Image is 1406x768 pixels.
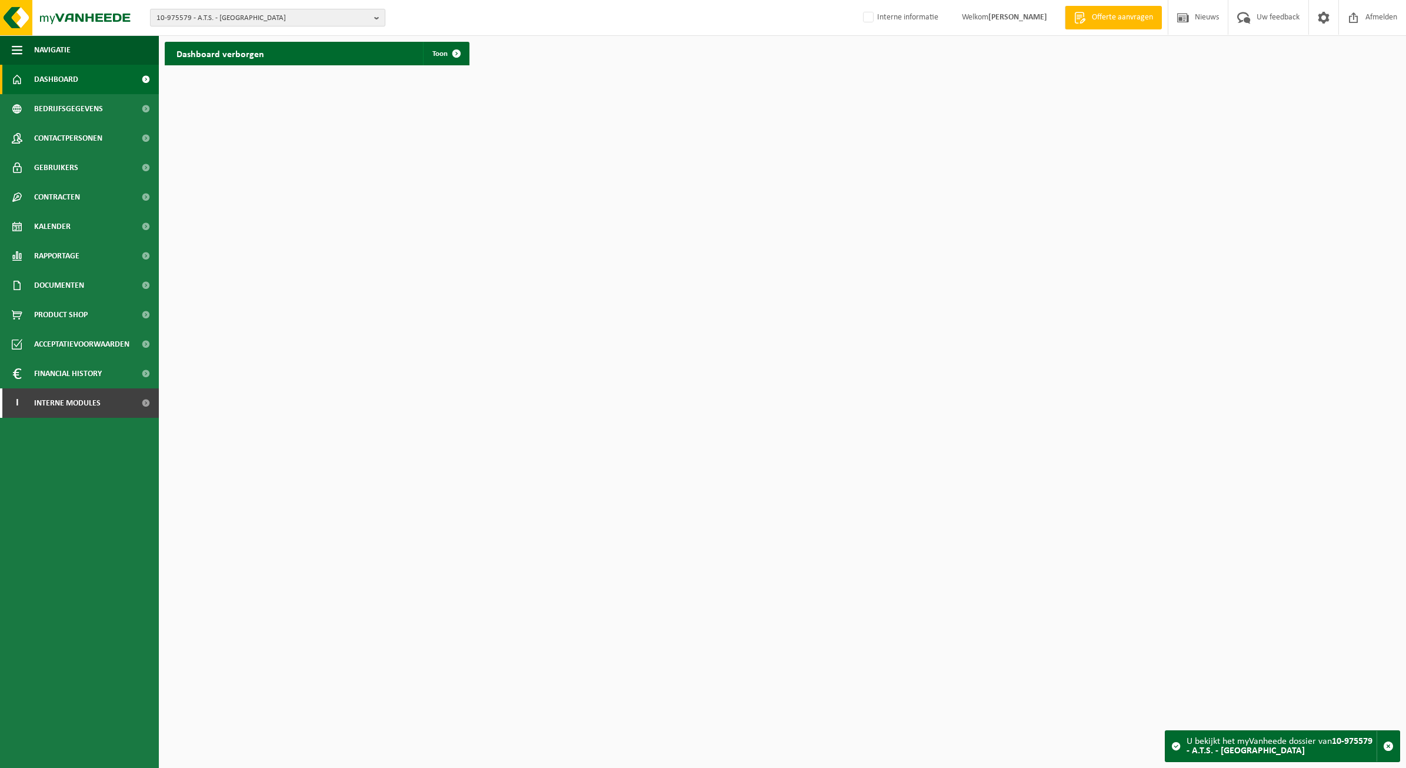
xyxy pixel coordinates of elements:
span: Gebruikers [34,153,78,182]
span: Kalender [34,212,71,241]
a: Offerte aanvragen [1065,6,1162,29]
span: Financial History [34,359,102,388]
button: 10-975579 - A.T.S. - [GEOGRAPHIC_DATA] [150,9,385,26]
span: Toon [432,50,448,58]
span: Offerte aanvragen [1089,12,1156,24]
a: Toon [423,42,468,65]
span: Contracten [34,182,80,212]
span: Documenten [34,271,84,300]
span: Rapportage [34,241,79,271]
span: I [12,388,22,418]
strong: 10-975579 - A.T.S. - [GEOGRAPHIC_DATA] [1187,737,1372,756]
span: Acceptatievoorwaarden [34,330,129,359]
strong: [PERSON_NAME] [988,13,1047,22]
div: U bekijkt het myVanheede dossier van [1187,731,1377,762]
h2: Dashboard verborgen [165,42,276,65]
span: Navigatie [34,35,71,65]
span: Bedrijfsgegevens [34,94,103,124]
span: Interne modules [34,388,101,418]
label: Interne informatie [861,9,938,26]
span: Dashboard [34,65,78,94]
span: Product Shop [34,300,88,330]
span: 10-975579 - A.T.S. - [GEOGRAPHIC_DATA] [156,9,369,27]
span: Contactpersonen [34,124,102,153]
